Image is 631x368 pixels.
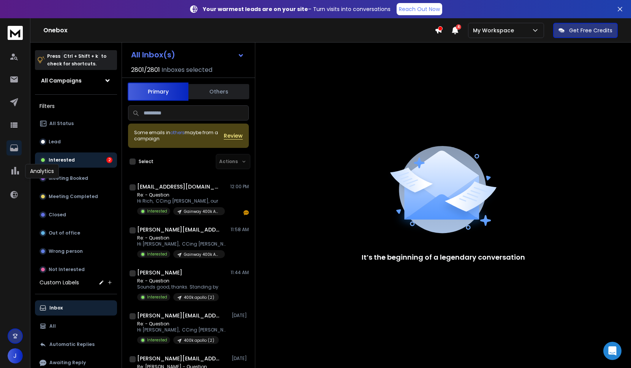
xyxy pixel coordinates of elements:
p: 12:00 PM [230,184,249,190]
p: Interested [147,294,167,300]
p: Lead [49,139,61,145]
p: Meeting Completed [49,194,98,200]
p: Hi [PERSON_NAME], CCing [PERSON_NAME], our [137,241,228,247]
p: Closed [49,212,66,218]
button: Out of office [35,225,117,241]
button: J [8,348,23,363]
button: All [35,319,117,334]
span: 4 [456,24,461,30]
p: Interested [49,157,75,163]
div: 2 [106,157,112,163]
span: Ctrl + Shift + k [62,52,99,60]
h3: Inboxes selected [161,65,212,75]
p: Interested [147,337,167,343]
h1: [PERSON_NAME][EMAIL_ADDRESS][PERSON_NAME][DOMAIN_NAME] [137,226,221,233]
p: My Workspace [473,27,517,34]
p: Inbox [49,305,63,311]
p: Wrong person [49,248,83,254]
p: Meeting Booked [49,175,88,181]
p: Gainway 400k Apollo (2) --- Re-run [184,209,220,214]
p: Press to check for shortcuts. [47,52,106,68]
button: Others [188,83,249,100]
button: Inbox [35,300,117,316]
p: Interested [147,208,167,214]
button: Lead [35,134,117,149]
p: All Status [49,121,74,127]
p: 11:58 AM [231,227,249,233]
button: Meeting Completed [35,189,117,204]
p: 11:44 AM [231,270,249,276]
h1: [PERSON_NAME][EMAIL_ADDRESS][DOMAIN_NAME] [137,312,221,319]
button: Interested2 [35,152,117,168]
p: Hi [PERSON_NAME], CCing [PERSON_NAME], our [137,327,228,333]
p: Automatic Replies [49,341,95,347]
p: [DATE] [232,355,249,362]
button: Closed [35,207,117,222]
p: Out of office [49,230,80,236]
p: 400k apollo (2) [184,295,214,300]
button: Meeting Booked [35,171,117,186]
p: Re: - Question [137,278,219,284]
h1: [PERSON_NAME][EMAIL_ADDRESS][DOMAIN_NAME] [137,355,221,362]
h1: All Inbox(s) [131,51,175,59]
button: Get Free Credits [553,23,618,38]
p: Re: - Question [137,192,225,198]
span: 2801 / 2801 [131,65,160,75]
p: Re: - Question [137,235,228,241]
span: others [170,129,185,136]
h1: [PERSON_NAME] [137,269,182,276]
button: Review [224,132,243,140]
button: Automatic Replies [35,337,117,352]
div: Some emails in maybe from a campaign [134,130,224,142]
img: logo [8,26,23,40]
p: Get Free Credits [569,27,612,34]
p: Gainway 400k Apollo (2) --- Re-run [184,252,220,257]
div: Analytics [25,164,59,178]
h3: Filters [35,101,117,111]
h1: [EMAIL_ADDRESS][DOMAIN_NAME] [137,183,221,190]
p: All [49,323,56,329]
p: Hi Rich, CCing [PERSON_NAME], our [137,198,225,204]
h1: All Campaigns [41,77,82,84]
button: Not Interested [35,262,117,277]
p: Interested [147,251,167,257]
h3: Custom Labels [40,279,79,286]
p: Sounds good, thanks. Standing by [137,284,219,290]
button: All Campaigns [35,73,117,88]
p: Not Interested [49,266,85,273]
p: Awaiting Reply [49,360,86,366]
p: It’s the beginning of a legendary conversation [362,252,525,263]
button: All Inbox(s) [125,47,250,62]
div: Open Intercom Messenger [603,342,622,360]
a: Reach Out Now [397,3,442,15]
p: Reach Out Now [399,5,440,13]
label: Select [139,159,153,165]
button: Wrong person [35,244,117,259]
button: Primary [128,82,188,101]
button: All Status [35,116,117,131]
p: – Turn visits into conversations [203,5,391,13]
p: Re: - Question [137,321,228,327]
h1: Onebox [43,26,435,35]
p: [DATE] [232,312,249,319]
p: 400k apollo (2) [184,338,214,343]
strong: Your warmest leads are on your site [203,5,308,13]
